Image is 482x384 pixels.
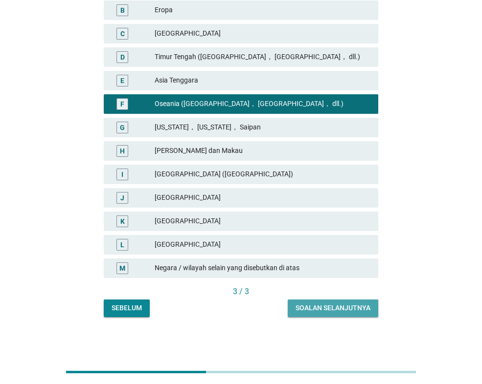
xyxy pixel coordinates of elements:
div: [GEOGRAPHIC_DATA] [155,239,370,251]
div: H [120,146,125,156]
div: Sebelum [112,303,142,313]
div: Oseania ([GEOGRAPHIC_DATA]， [GEOGRAPHIC_DATA]， dll.) [155,98,370,110]
div: [GEOGRAPHIC_DATA] [155,215,370,227]
button: Soalan selanjutnya [288,299,378,317]
div: C [120,28,125,39]
div: G [120,122,125,132]
div: D [120,52,125,62]
div: [GEOGRAPHIC_DATA] [155,28,370,40]
div: Timur Tengah ([GEOGRAPHIC_DATA]， [GEOGRAPHIC_DATA]， dll.) [155,51,370,63]
div: [PERSON_NAME] dan Makau [155,145,370,157]
div: [US_STATE]， [US_STATE]， Saipan [155,122,370,133]
div: M [119,263,125,273]
div: Asia Tenggara [155,75,370,86]
div: Soalan selanjutnya [296,303,370,313]
div: I [121,169,123,179]
div: J [120,192,124,203]
div: F [120,99,124,109]
div: B [120,5,125,15]
div: Eropa [155,4,370,16]
div: K [120,216,125,226]
button: Sebelum [104,299,150,317]
div: Negara / wilayah selain yang disebutkan di atas [155,262,370,274]
div: [GEOGRAPHIC_DATA] ([GEOGRAPHIC_DATA]) [155,169,370,180]
div: 3 / 3 [104,286,378,298]
div: [GEOGRAPHIC_DATA] [155,192,370,204]
div: L [120,239,124,250]
div: E [120,75,124,85]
